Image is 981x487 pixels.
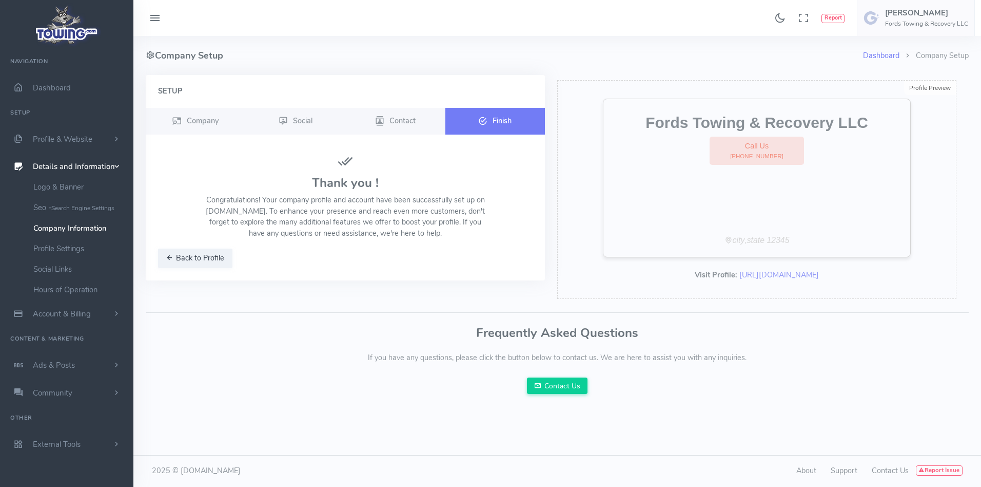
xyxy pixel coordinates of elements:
a: Call Us[PHONE_NUMBER] [710,137,804,165]
b: Visit Profile: [695,270,737,280]
button: Report Issue [916,465,963,476]
span: Social [293,115,312,125]
i: state [747,236,764,245]
span: Details and Information [33,162,115,172]
a: Dashboard [863,50,899,61]
a: [URL][DOMAIN_NAME] [739,270,819,280]
img: logo [32,3,102,47]
span: Contact [389,115,416,125]
div: 2025 © [DOMAIN_NAME] [146,465,557,477]
span: Company [187,115,219,125]
span: Account & Billing [33,309,91,319]
span: Finish [493,115,512,125]
i: city [733,236,745,245]
a: Social Links [26,259,133,279]
a: Company Information [26,218,133,238]
h3: Thank you ! [158,176,533,190]
a: Contact Us [527,378,587,394]
button: Back to Profile [158,249,232,268]
a: Hours of Operation [26,279,133,300]
i: 12345 [767,236,789,245]
div: Profile Preview [904,81,956,95]
h2: Fords Towing & Recovery LLC [614,115,900,132]
div: , [614,234,900,247]
p: Congratulations! Your company profile and account have been successfully set up on [DOMAIN_NAME].... [205,195,486,239]
p: If you have any questions, please click the button below to contact us. We are here to assist you... [146,352,969,364]
li: Company Setup [899,50,969,62]
span: Dashboard [33,83,71,93]
span: Profile & Website [33,134,92,144]
a: Seo -Search Engine Settings [26,197,133,218]
button: Report [821,14,845,23]
small: Search Engine Settings [51,204,114,212]
a: Contact Us [872,465,909,476]
h6: Fords Towing & Recovery LLC [885,21,968,27]
a: Logo & Banner [26,177,133,197]
a: Profile Settings [26,238,133,259]
img: user-image [864,10,880,26]
span: [PHONE_NUMBER] [730,152,783,161]
a: About [796,465,816,476]
a: Support [831,465,857,476]
h3: Frequently Asked Questions [146,326,969,340]
span: External Tools [33,439,81,449]
h4: Setup [158,87,533,96]
h4: Company Setup [146,36,863,75]
span: Community [33,388,72,398]
h5: [PERSON_NAME] [885,9,968,17]
span: Ads & Posts [33,360,75,370]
